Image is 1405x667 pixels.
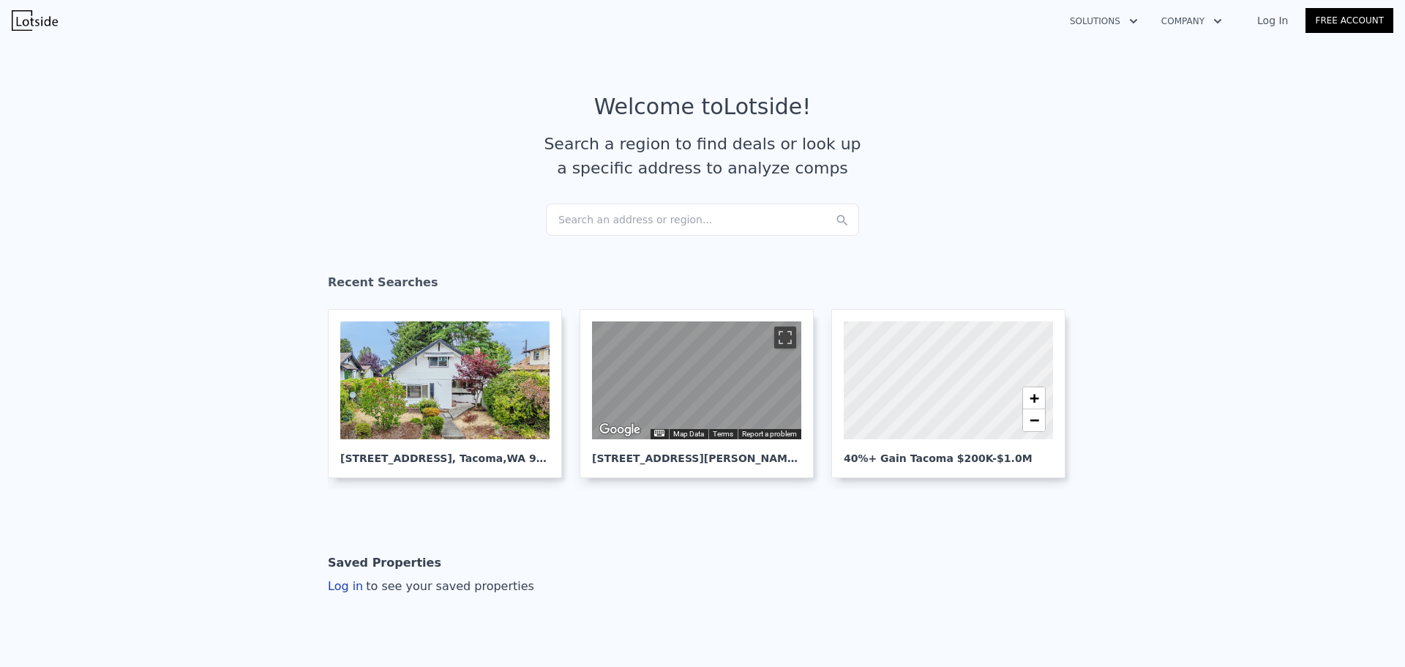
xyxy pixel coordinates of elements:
span: , WA 98407 [503,452,565,464]
button: Solutions [1058,8,1150,34]
button: Map Data [673,429,704,439]
a: Open this area in Google Maps (opens a new window) [596,420,644,439]
a: Map [STREET_ADDRESS][PERSON_NAME], Ruston [580,309,825,478]
button: Keyboard shortcuts [654,430,664,436]
div: Search a region to find deals or look up a specific address to analyze comps [539,132,866,180]
a: Zoom out [1023,409,1045,431]
div: [STREET_ADDRESS] , Tacoma [340,439,550,466]
div: 40%+ Gain Tacoma $200K-$1.0M [844,439,1053,466]
div: Search an address or region... [546,204,859,236]
a: Log In [1240,13,1305,28]
a: Terms (opens in new tab) [713,430,733,438]
div: Street View [592,321,801,439]
span: to see your saved properties [363,579,534,593]
a: Free Account [1305,8,1393,33]
img: Lotside [12,10,58,31]
a: Report a problem [742,430,797,438]
div: Log in [328,578,534,595]
a: Zoom in [1023,387,1045,409]
button: Company [1150,8,1234,34]
span: + [1030,389,1039,407]
div: Saved Properties [328,548,441,578]
a: 40%+ Gain Tacoma $200K-$1.0M [831,309,1077,478]
div: Map [592,321,801,439]
div: [STREET_ADDRESS][PERSON_NAME] , Ruston [592,439,801,466]
div: Recent Searches [328,262,1077,309]
button: Toggle fullscreen view [774,327,796,349]
img: Google [596,420,644,439]
span: − [1030,411,1039,429]
a: [STREET_ADDRESS], Tacoma,WA 98407 [328,309,574,478]
div: Welcome to Lotside ! [594,94,812,120]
